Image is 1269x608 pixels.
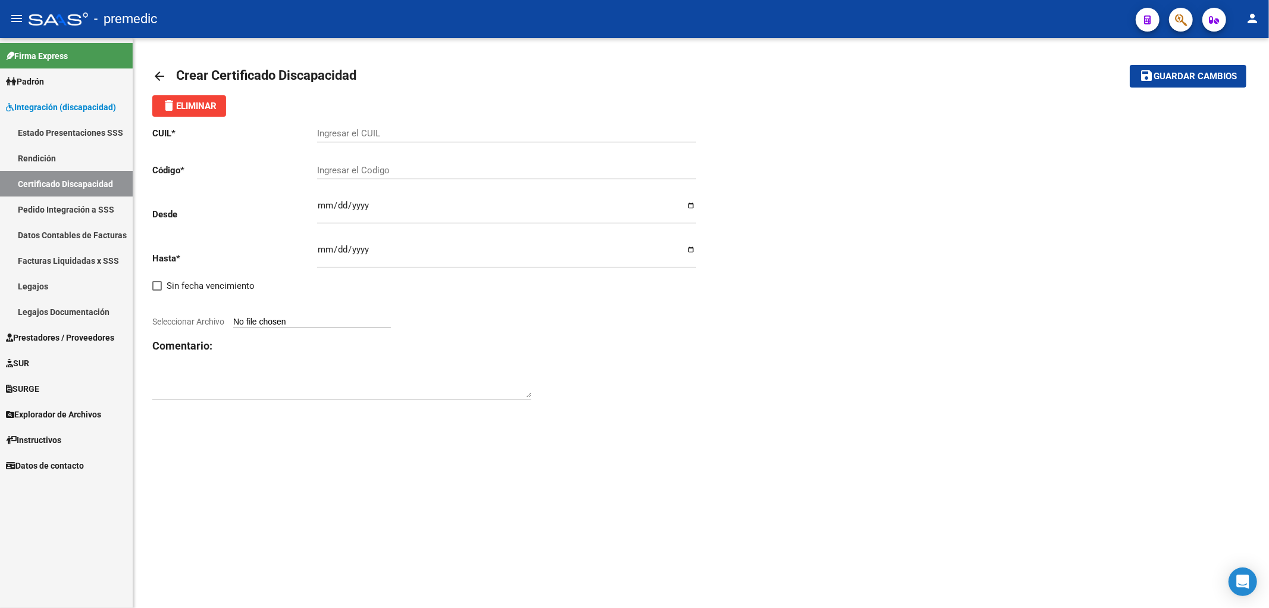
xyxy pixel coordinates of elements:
mat-icon: save [1139,68,1154,83]
span: Eliminar [162,101,217,111]
span: - premedic [94,6,158,32]
mat-icon: person [1245,11,1259,26]
button: Eliminar [152,95,226,117]
span: Datos de contacto [6,459,84,472]
span: Padrón [6,75,44,88]
mat-icon: delete [162,98,176,113]
span: Instructivos [6,434,61,447]
div: Open Intercom Messenger [1229,568,1257,596]
span: Integración (discapacidad) [6,101,116,114]
span: Explorador de Archivos [6,408,101,421]
span: SUR [6,357,29,370]
span: Sin fecha vencimiento [167,279,255,293]
p: Código [152,164,317,177]
mat-icon: menu [10,11,24,26]
p: Hasta [152,252,317,265]
span: Seleccionar Archivo [152,317,224,326]
p: CUIL [152,127,317,140]
span: Crear Certificado Discapacidad [176,68,356,83]
span: Prestadores / Proveedores [6,331,114,344]
p: Desde [152,208,317,221]
button: Guardar cambios [1130,65,1246,87]
span: Firma Express [6,49,68,63]
strong: Comentario: [152,339,212,352]
mat-icon: arrow_back [152,69,167,83]
span: Guardar cambios [1154,71,1237,82]
span: SURGE [6,382,39,395]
